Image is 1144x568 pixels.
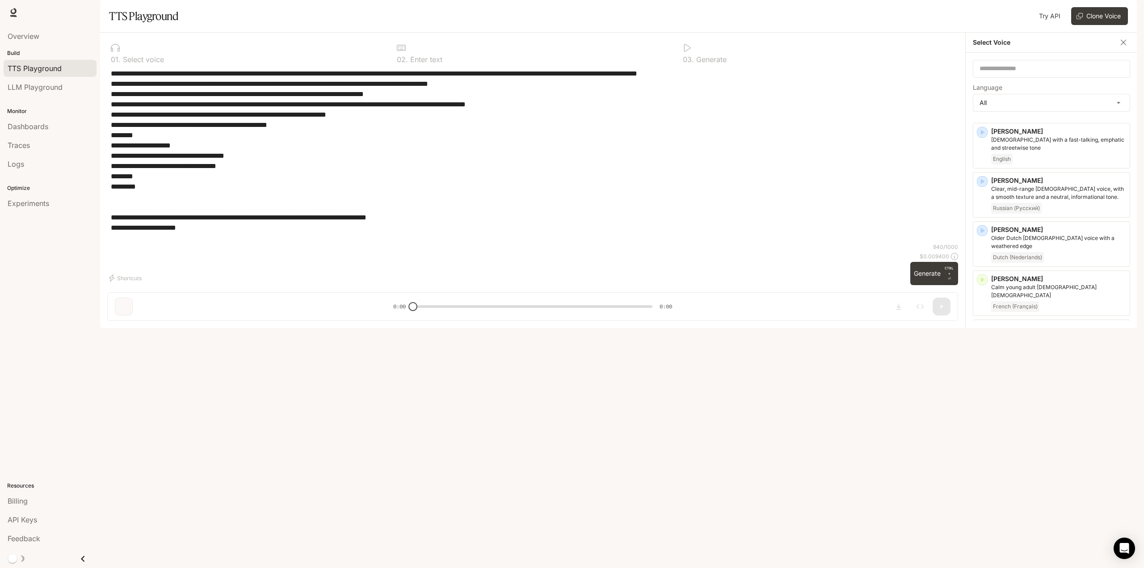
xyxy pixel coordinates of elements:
[933,243,958,251] p: 940 / 1000
[121,56,164,63] p: Select voice
[920,252,949,260] p: $ 0.009400
[991,234,1126,250] p: Older Dutch male voice with a weathered edge
[107,271,145,285] button: Shortcuts
[973,94,1130,111] div: All
[973,84,1002,91] p: Language
[1114,538,1135,559] div: Open Intercom Messenger
[991,301,1039,312] span: French (Français)
[944,265,955,276] p: CTRL +
[944,265,955,282] p: ⏎
[397,56,408,63] p: 0 2 .
[991,154,1013,164] span: English
[1035,7,1064,25] a: Try API
[683,56,694,63] p: 0 3 .
[991,176,1126,185] p: [PERSON_NAME]
[991,283,1126,299] p: Calm young adult French male
[1071,7,1128,25] button: Clone Voice
[991,274,1126,283] p: [PERSON_NAME]
[111,56,121,63] p: 0 1 .
[991,127,1126,136] p: [PERSON_NAME]
[991,136,1126,152] p: Male with a fast-talking, emphatic and streetwise tone
[694,56,727,63] p: Generate
[408,56,442,63] p: Enter text
[991,203,1042,214] span: Russian (Русский)
[991,185,1126,201] p: Clear, mid-range female voice, with a smooth texture and a neutral, informational tone.
[991,252,1044,263] span: Dutch (Nederlands)
[910,262,958,285] button: GenerateCTRL +⏎
[109,7,178,25] h1: TTS Playground
[991,225,1126,234] p: [PERSON_NAME]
